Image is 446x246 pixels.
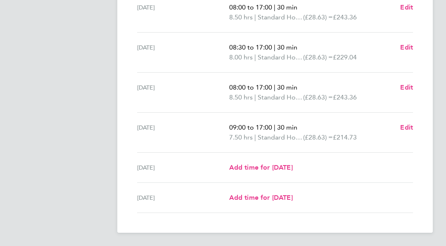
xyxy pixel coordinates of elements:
[229,83,272,91] span: 08:00 to 17:00
[258,52,303,62] span: Standard Hourly
[254,13,256,21] span: |
[333,93,357,101] span: £243.36
[229,133,253,141] span: 7.50 hrs
[137,163,229,173] div: [DATE]
[254,53,256,61] span: |
[258,132,303,142] span: Standard Hourly
[277,83,297,91] span: 30 min
[400,123,413,131] span: Edit
[229,123,272,131] span: 09:00 to 17:00
[229,163,293,173] a: Add time for [DATE]
[137,193,229,203] div: [DATE]
[274,43,275,51] span: |
[333,13,357,21] span: £243.36
[229,194,293,201] span: Add time for [DATE]
[400,2,413,12] a: Edit
[400,43,413,51] span: Edit
[400,83,413,92] a: Edit
[277,43,297,51] span: 30 min
[258,92,303,102] span: Standard Hourly
[277,3,297,11] span: 30 min
[274,123,275,131] span: |
[258,12,303,22] span: Standard Hourly
[303,133,333,141] span: (£28.63) =
[137,43,229,62] div: [DATE]
[277,123,297,131] span: 30 min
[229,13,253,21] span: 8.50 hrs
[229,53,253,61] span: 8.00 hrs
[333,53,357,61] span: £229.04
[229,163,293,171] span: Add time for [DATE]
[229,193,293,203] a: Add time for [DATE]
[229,43,272,51] span: 08:30 to 17:00
[137,2,229,22] div: [DATE]
[333,133,357,141] span: £214.73
[229,3,272,11] span: 08:00 to 17:00
[303,13,333,21] span: (£28.63) =
[254,133,256,141] span: |
[229,93,253,101] span: 8.50 hrs
[400,3,413,11] span: Edit
[137,83,229,102] div: [DATE]
[303,53,333,61] span: (£28.63) =
[400,123,413,132] a: Edit
[274,83,275,91] span: |
[137,123,229,142] div: [DATE]
[274,3,275,11] span: |
[400,43,413,52] a: Edit
[254,93,256,101] span: |
[400,83,413,91] span: Edit
[303,93,333,101] span: (£28.63) =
